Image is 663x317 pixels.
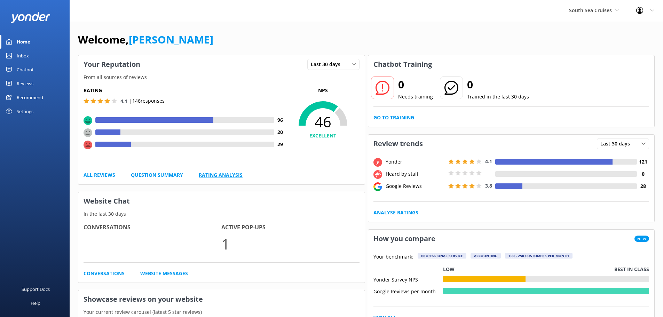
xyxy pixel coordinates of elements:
p: In the last 30 days [78,210,365,218]
div: Google Reviews [384,182,447,190]
p: From all sources of reviews [78,73,365,81]
h4: Active Pop-ups [221,223,359,232]
h4: 96 [274,116,286,124]
h4: EXCELLENT [286,132,360,140]
div: Settings [17,104,33,118]
h1: Welcome, [78,31,213,48]
p: Needs training [398,93,433,101]
div: 100 - 250 customers per month [505,253,573,259]
span: 4.1 [120,98,127,104]
div: Google Reviews per month [373,288,443,294]
a: Go to Training [373,114,414,121]
img: yonder-white-logo.png [10,12,50,23]
p: Trained in the last 30 days [467,93,529,101]
h3: Your Reputation [78,55,145,73]
p: | 146 responses [129,97,165,105]
a: Rating Analysis [199,171,243,179]
div: Yonder [384,158,447,166]
div: Yonder Survey NPS [373,276,443,282]
div: Accounting [471,253,501,259]
p: Your current review carousel (latest 5 star reviews) [78,308,365,316]
a: Analyse Ratings [373,209,418,216]
h3: Showcase reviews on your website [78,290,365,308]
h4: Conversations [84,223,221,232]
h2: 0 [467,76,529,93]
span: 3.8 [485,182,492,189]
h3: Review trends [368,135,428,153]
p: Low [443,266,455,273]
a: Website Messages [140,270,188,277]
p: Best in class [614,266,649,273]
h4: 0 [637,170,649,178]
a: [PERSON_NAME] [129,32,213,47]
div: Inbox [17,49,29,63]
div: Home [17,35,30,49]
h3: Chatbot Training [368,55,437,73]
h5: Rating [84,87,286,94]
h4: 29 [274,141,286,148]
a: Conversations [84,270,125,277]
a: Question Summary [131,171,183,179]
h4: 20 [274,128,286,136]
div: Help [31,296,40,310]
h2: 0 [398,76,433,93]
div: Support Docs [22,282,50,296]
a: All Reviews [84,171,115,179]
div: Heard by staff [384,170,447,178]
div: Reviews [17,77,33,90]
span: 4.1 [485,158,492,165]
p: NPS [286,87,360,94]
h3: How you compare [368,230,441,248]
div: Professional Service [418,253,466,259]
p: 1 [221,232,359,255]
div: Chatbot [17,63,34,77]
span: Last 30 days [311,61,345,68]
span: 46 [286,113,360,130]
h4: 121 [637,158,649,166]
span: Last 30 days [600,140,634,148]
span: New [634,236,649,242]
h4: 28 [637,182,649,190]
span: South Sea Cruises [569,7,612,14]
h3: Website Chat [78,192,365,210]
p: Your benchmark: [373,253,413,261]
div: Recommend [17,90,43,104]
